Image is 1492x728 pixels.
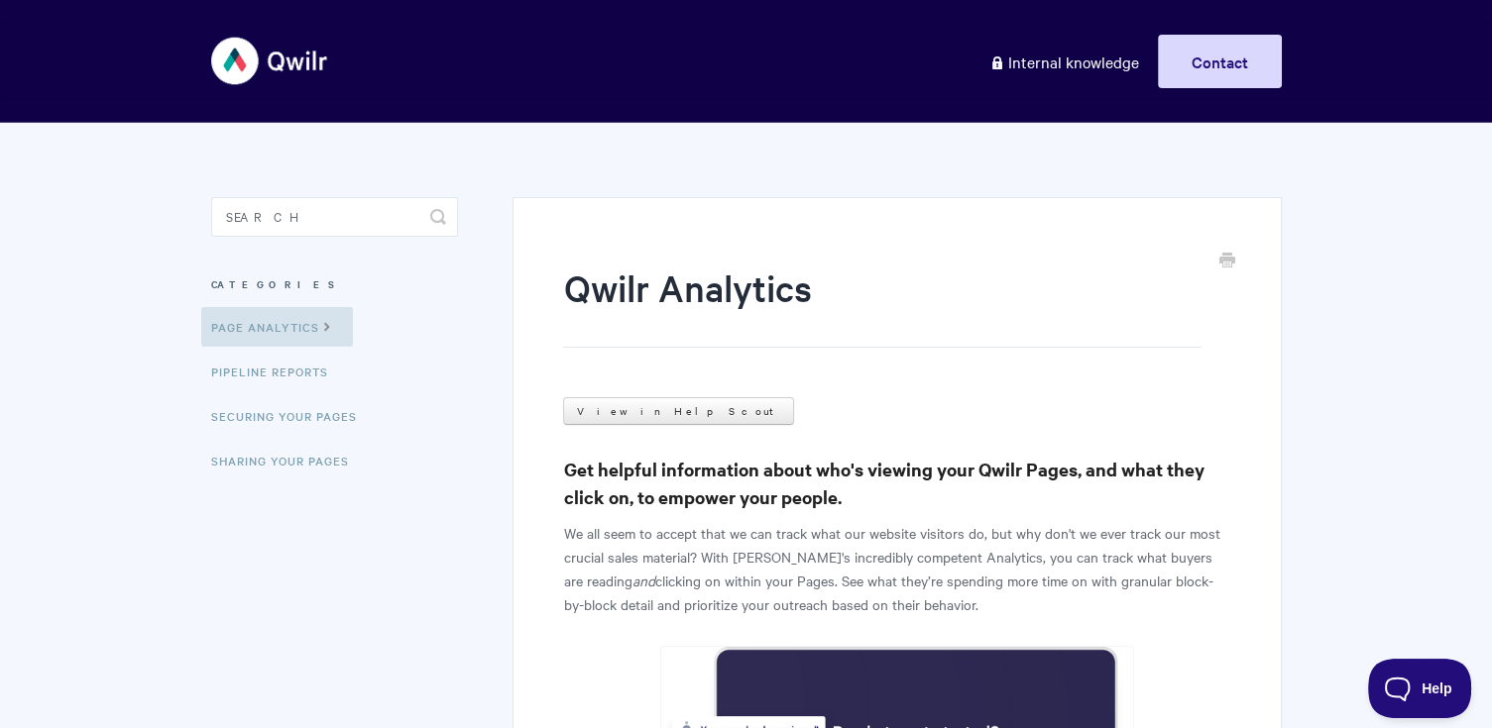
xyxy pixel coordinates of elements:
[211,266,458,302] h3: Categories
[1368,659,1472,718] iframe: Toggle Customer Support
[563,397,794,425] a: View in Help Scout
[563,456,1230,511] h3: Get helpful information about who's viewing your Qwilr Pages, and what they click on, to empower ...
[975,35,1154,88] a: Internal knowledge
[563,262,1201,348] h1: Qwilr Analytics
[211,352,343,391] a: Pipeline reports
[211,24,329,98] img: Qwilr Help Center
[211,197,458,237] input: Search
[211,441,364,480] a: Sharing Your Pages
[1219,251,1235,272] a: Print this Article
[211,396,372,436] a: Securing Your Pages
[631,571,654,590] em: and
[563,521,1230,616] p: We all seem to accept that we can track what our website visitors do, but why don't we ever track...
[1158,35,1282,88] a: Contact
[201,307,353,347] a: Page Analytics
